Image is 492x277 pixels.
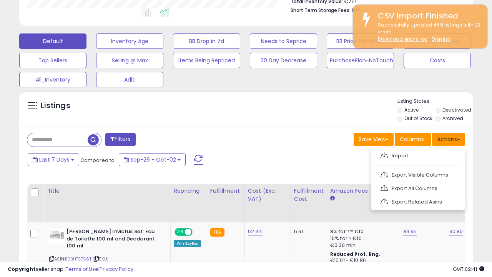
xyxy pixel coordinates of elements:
div: Cost (Exc. VAT) [248,187,288,203]
button: Needs to Reprice [250,33,317,49]
div: Win BuyBox [174,240,201,247]
small: FBA [210,228,224,237]
div: Fulfillment Cost [294,187,324,203]
button: Aditi [96,72,163,87]
p: Listing States: [397,98,473,105]
button: All_Inventory [19,72,86,87]
span: ON [175,229,185,235]
div: seller snap | | [8,266,133,273]
div: ASIN: [49,228,165,277]
a: Export Related Asins [375,196,459,208]
span: Sep-26 - Oct-02 [130,156,176,164]
button: Last 7 Days [28,153,79,166]
span: N/A [352,7,361,14]
a: 89.95 [403,228,417,235]
b: Short Term Storage Fees: [291,7,351,13]
small: Amazon Fees. [330,195,335,202]
div: 5.61 [294,228,321,235]
button: Top Sellers [19,53,86,68]
button: Columns [395,133,431,146]
span: 2025-10-10 02:41 GMT [453,265,484,273]
a: Terms of Use [66,265,98,273]
span: Last 7 Days [39,156,70,164]
div: Repricing [174,187,204,195]
button: PurchasePlan-NoTouch [327,53,394,68]
label: Out of Stock [404,115,432,122]
div: 8% for <= €10 [330,228,394,235]
h5: Listings [41,100,70,111]
a: 90.80 [449,228,463,235]
b: Reduced Prof. Rng. [330,251,381,257]
button: Sep-26 - Oct-02 [119,153,186,166]
label: Active [404,107,419,113]
strong: Copyright [8,265,36,273]
a: Export All Columns [375,182,459,194]
label: Archived [442,115,463,122]
div: 15% for > €10 [330,235,394,242]
button: Costs [404,53,471,68]
span: Columns [400,135,424,143]
div: Amazon Fees [330,187,397,195]
b: [PERSON_NAME] Invictus Set: Eau de Toilette 100 ml and Deodorant 100 ml [66,228,160,252]
img: 41SHpQeEb7L._SL40_.jpg [49,228,65,244]
a: Import [375,150,459,162]
div: Title [47,187,167,195]
button: 30 Day Decrease [250,53,317,68]
button: BB Price Below Min [327,33,394,49]
div: Fulfillment [210,187,241,195]
a: Export Visible Columns [375,169,459,181]
a: Download errors log [378,36,427,42]
button: BB Drop in 7d [173,33,240,49]
span: OFF [191,229,204,235]
label: Deactivated [442,107,471,113]
button: Default [19,33,86,49]
a: 52.44 [248,228,263,235]
button: Save View [354,133,394,146]
button: Inventory Age [96,33,163,49]
u: Dismiss [432,36,451,42]
div: Successfully updated 458 listings with 22 errors. [372,22,482,43]
a: Privacy Policy [100,265,133,273]
button: Filters [105,133,135,146]
button: Actions [432,133,465,146]
span: Compared to: [80,157,116,164]
div: €0.30 min [330,242,394,249]
button: Items Being Repriced [173,53,240,68]
div: CSV Import Finished [372,10,482,22]
button: Selling @ Max [96,53,163,68]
